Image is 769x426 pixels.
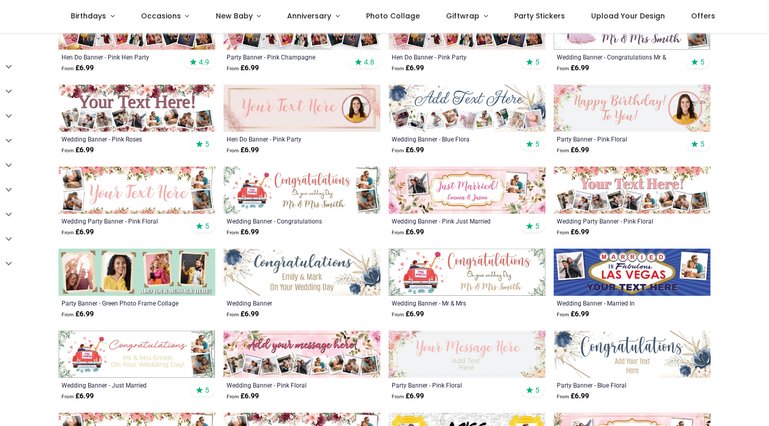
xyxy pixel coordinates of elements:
[224,249,380,296] img: Wedding Banner - Blue Floral Congratulations
[224,331,380,378] img: Personalised Wedding Banner - Pink Floral - Custom Text & 9 Photo Upload
[557,145,589,155] strong: £ 6.99
[62,391,94,401] strong: £ 6.99
[62,66,74,71] span: From
[557,135,677,143] a: Party Banner - Pink Floral
[62,309,94,319] strong: £ 6.99
[227,381,347,389] a: Wedding Banner - Pink Floral
[392,312,404,317] span: From
[392,381,512,389] a: Party Banner - Pink Floral
[557,66,569,71] span: From
[392,53,512,61] a: Hen Do Banner - Pink Party
[389,85,545,131] img: Personalised Wedding Banner - Blue Flora - Custom Text & 9 Photo Upload
[58,167,215,213] img: Personalised Wedding Party Banner - Pink Floral - Custom Text & 4 Photo Upload
[227,135,347,143] div: Hen Do Banner - Pink Party
[557,227,589,237] strong: £ 6.99
[535,57,539,67] span: 5
[554,167,711,214] img: Personalised Wedding Party Banner - Pink Floral - Custom Text & 9 Photo Upload
[227,148,239,153] span: From
[58,331,215,378] img: Personalised Wedding Banner - Just Married Congratulations - 2 Photo Upload
[389,167,545,214] img: Personalised Wedding Banner - Pink Just Married - Custom Name & 2 Photo Upload
[535,221,539,231] span: 5
[62,217,182,225] a: Wedding Party Banner - Pink Floral
[366,11,420,21] span: Photo Collage
[557,63,589,73] strong: £ 6.99
[392,135,512,143] div: Wedding Banner - Blue Flora
[205,139,209,149] span: 5
[227,299,347,307] a: Wedding Banner
[216,11,253,21] span: New Baby
[557,309,589,319] strong: £ 6.99
[364,57,374,67] span: 4.8
[62,148,74,153] span: From
[62,312,74,317] span: From
[227,230,239,235] span: From
[62,227,94,237] strong: £ 6.99
[389,331,545,378] img: Personalised Party Banner - Pink Floral - Custom Name & Text
[557,394,569,399] span: From
[62,381,182,389] a: Wedding Banner - Just Married Congratulations
[141,11,181,21] span: Occasions
[62,394,74,399] span: From
[227,312,239,317] span: From
[392,145,424,155] strong: £ 6.99
[392,391,424,401] strong: £ 6.99
[691,11,715,21] span: Offers
[71,11,106,21] span: Birthdays
[535,386,539,395] span: 5
[62,53,182,61] a: Hen Do Banner - Pink Hen Party
[700,57,704,67] span: 5
[535,139,539,149] span: 5
[392,309,424,319] strong: £ 6.99
[205,221,209,231] span: 5
[58,85,215,132] img: Personalised Wedding Banner - Pink Roses - Custom Text & 9 Photo Upload
[557,299,677,307] a: Wedding Banner - Married In [GEOGRAPHIC_DATA]
[389,249,545,296] img: Personalised Wedding Banner - Mr & Mrs Just Married Congratulations - Custom Name
[554,249,711,296] img: Personalised Wedding Banner - Married In Las Vegas - Custom Text & 2 Photo Upload
[514,11,565,21] span: Party Stickers
[287,11,331,21] span: Anniversary
[224,85,380,132] img: Personalised Hen Do Banner - Pink Party - Custom Text & 1 Photo Upload
[557,217,677,225] a: Wedding Party Banner - Pink Floral
[392,217,512,225] a: Wedding Banner - Pink Just Married
[557,148,569,153] span: From
[62,230,74,235] span: From
[227,394,239,399] span: From
[227,217,347,225] a: Wedding Banner - Congratulations
[227,53,347,61] a: Party Banner - Pink Champagne
[700,139,704,149] span: 5
[557,381,677,389] a: Party Banner - Blue Floral
[392,148,404,153] span: From
[227,145,259,155] strong: £ 6.99
[224,167,380,214] img: Personalised Wedding Banner - Congratulations - Custom Name & 2 Photo Upload
[227,309,259,319] strong: £ 6.99
[446,11,479,21] span: Giftwrap
[227,227,259,237] strong: £ 6.99
[392,299,512,307] a: Wedding Banner - Mr & Mrs [PERSON_NAME] Married Congratulations
[392,66,404,71] span: From
[392,394,404,399] span: From
[554,331,711,378] img: Personalised Party Banner - Blue Floral - Custom Text
[62,135,182,143] a: Wedding Banner - Pink Roses
[557,312,569,317] span: From
[205,386,209,395] span: 5
[557,391,589,401] strong: £ 6.99
[557,53,677,61] a: Wedding Banner - Congratulations Mr & Mrs
[392,227,424,237] strong: £ 6.99
[554,85,711,132] img: Personalised Party Banner - Pink Floral - Custom Name, Text & 1 Photo Upload
[227,63,259,73] strong: £ 6.99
